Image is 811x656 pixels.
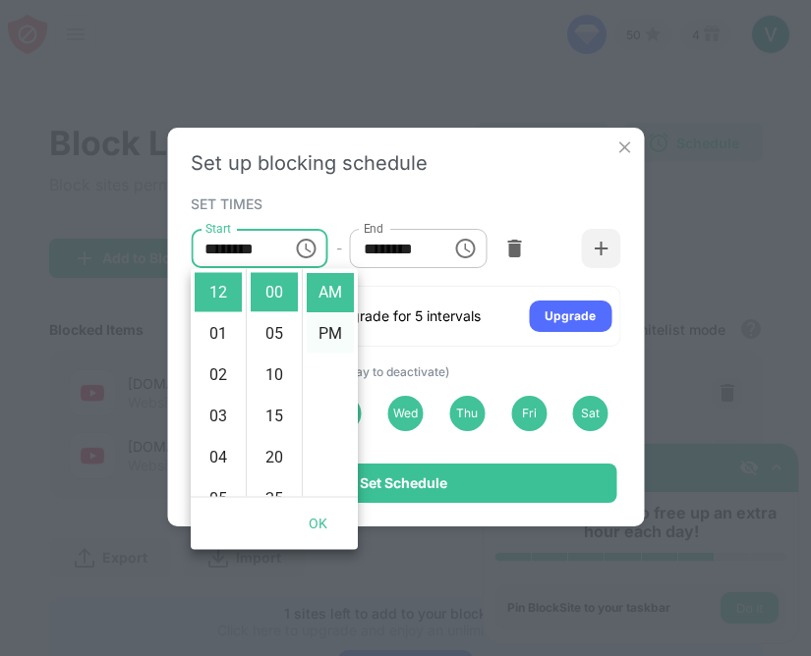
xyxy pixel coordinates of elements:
[336,238,342,259] div: -
[251,479,298,519] li: 25 minutes
[191,195,615,211] div: SET TIMES
[251,397,298,436] li: 15 minutes
[545,306,596,326] div: Upgrade
[191,151,620,175] div: Set up blocking schedule
[360,475,447,491] div: Set Schedule
[191,362,615,379] div: SELECTED DAYS
[511,396,547,431] div: Fri
[287,506,350,542] button: OK
[251,355,298,395] li: 10 minutes
[449,396,485,431] div: Thu
[204,220,230,237] label: Start
[246,269,302,497] ul: Select minutes
[251,438,298,477] li: 20 minutes
[304,364,449,379] span: (Click a day to deactivate)
[195,314,242,354] li: 1 hours
[287,229,326,268] button: Choose time, selected time is 12:00 AM
[195,397,242,436] li: 3 hours
[302,269,358,497] ul: Select meridiem
[387,396,423,431] div: Wed
[573,396,608,431] div: Sat
[251,273,298,312] li: 0 minutes
[307,314,354,354] li: PM
[191,269,246,497] ul: Select hours
[614,137,634,157] img: x-button.svg
[195,479,242,519] li: 5 hours
[364,220,384,237] label: End
[251,314,298,354] li: 5 minutes
[195,438,242,477] li: 4 hours
[446,229,486,268] button: Choose time, selected time is 11:00 AM
[195,355,242,395] li: 2 hours
[195,273,242,312] li: 12 hours
[307,273,354,312] li: AM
